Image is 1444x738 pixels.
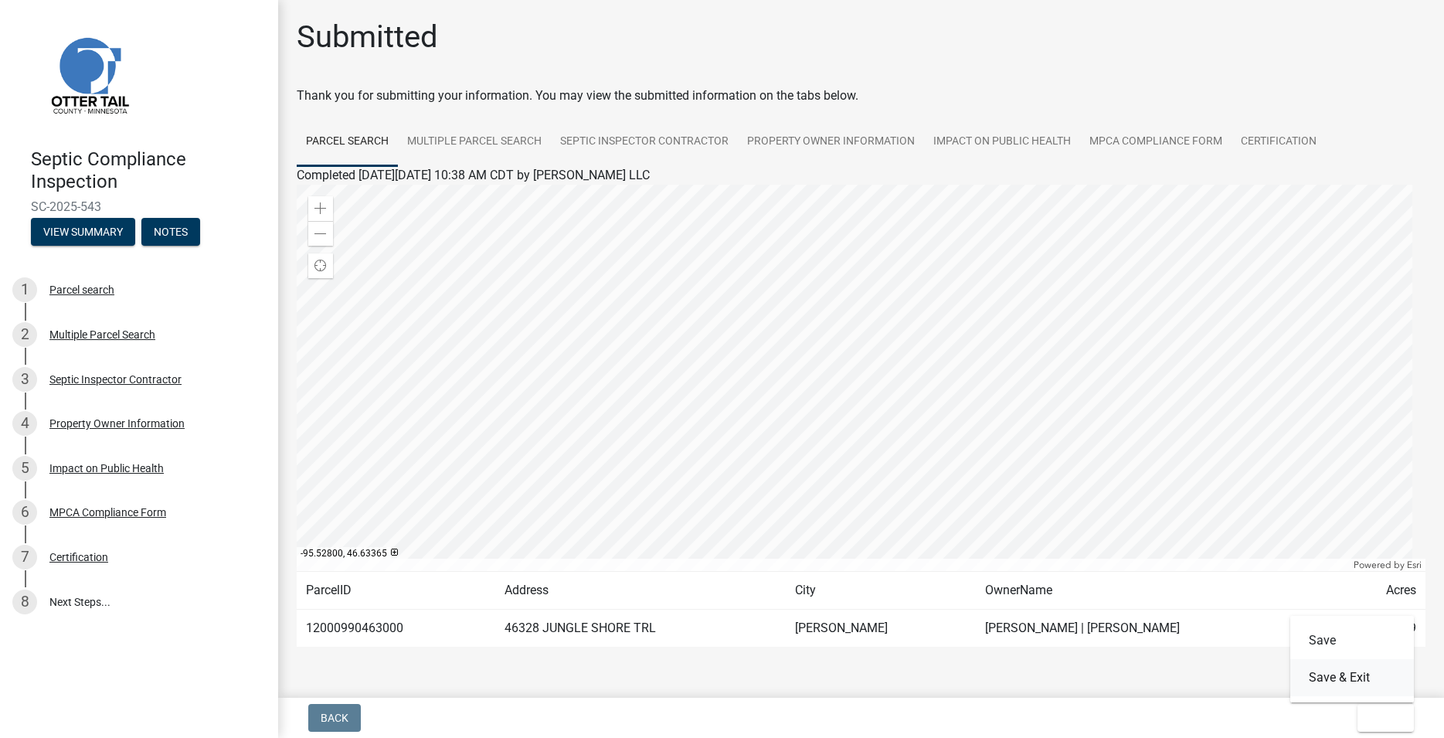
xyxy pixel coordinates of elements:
[1290,659,1414,696] button: Save & Exit
[49,284,114,295] div: Parcel search
[31,218,135,246] button: View Summary
[49,552,108,563] div: Certification
[12,545,37,570] div: 7
[297,19,438,56] h1: Submitted
[297,87,1425,105] div: Thank you for submitting your information. You may view the submitted information on the tabs below.
[1407,559,1422,570] a: Esri
[1080,117,1232,167] a: MPCA Compliance Form
[49,418,185,429] div: Property Owner Information
[308,253,333,278] div: Find my location
[141,218,200,246] button: Notes
[12,500,37,525] div: 6
[551,117,738,167] a: Septic Inspector Contractor
[786,572,976,610] td: City
[1370,712,1392,724] span: Exit
[495,610,786,648] td: 46328 JUNGLE SHORE TRL
[924,117,1080,167] a: Impact on Public Health
[141,226,200,239] wm-modal-confirm: Notes
[1290,622,1414,659] button: Save
[786,610,976,648] td: [PERSON_NAME]
[12,456,37,481] div: 5
[1350,559,1425,571] div: Powered by
[308,196,333,221] div: Zoom in
[12,322,37,347] div: 2
[31,226,135,239] wm-modal-confirm: Summary
[12,590,37,614] div: 8
[49,329,155,340] div: Multiple Parcel Search
[495,572,786,610] td: Address
[1340,610,1425,648] td: 1.159
[738,117,924,167] a: Property Owner Information
[308,704,361,732] button: Back
[398,117,551,167] a: Multiple Parcel Search
[297,168,650,182] span: Completed [DATE][DATE] 10:38 AM CDT by [PERSON_NAME] LLC
[12,367,37,392] div: 3
[12,411,37,436] div: 4
[976,572,1340,610] td: OwnerName
[1340,572,1425,610] td: Acres
[49,507,166,518] div: MPCA Compliance Form
[1357,704,1414,732] button: Exit
[1232,117,1326,167] a: Certification
[31,16,147,132] img: Otter Tail County, Minnesota
[308,221,333,246] div: Zoom out
[1290,616,1414,702] div: Exit
[31,199,247,214] span: SC-2025-543
[297,610,495,648] td: 12000990463000
[297,572,495,610] td: ParcelID
[49,463,164,474] div: Impact on Public Health
[976,610,1340,648] td: [PERSON_NAME] | [PERSON_NAME]
[12,277,37,302] div: 1
[31,148,266,193] h4: Septic Compliance Inspection
[49,374,182,385] div: Septic Inspector Contractor
[297,117,398,167] a: Parcel search
[321,712,348,724] span: Back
